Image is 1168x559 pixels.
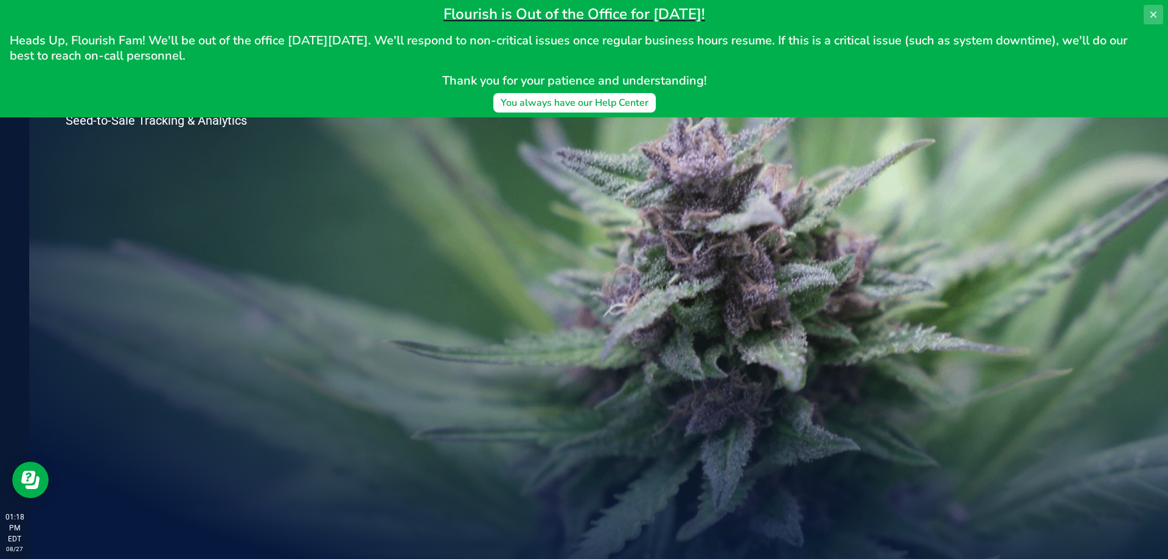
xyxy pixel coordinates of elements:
div: You always have our Help Center [501,95,648,110]
p: 01:18 PM EDT [5,512,24,544]
p: 08/27 [5,544,24,554]
p: Seed-to-Sale Tracking & Analytics [66,114,297,127]
span: Heads Up, Flourish Fam! We'll be out of the office [DATE][DATE]. We'll respond to non-critical is... [10,32,1130,64]
iframe: Resource center [12,462,49,498]
span: Thank you for your patience and understanding! [442,72,707,89]
span: Flourish is Out of the Office for [DATE]! [443,4,705,24]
